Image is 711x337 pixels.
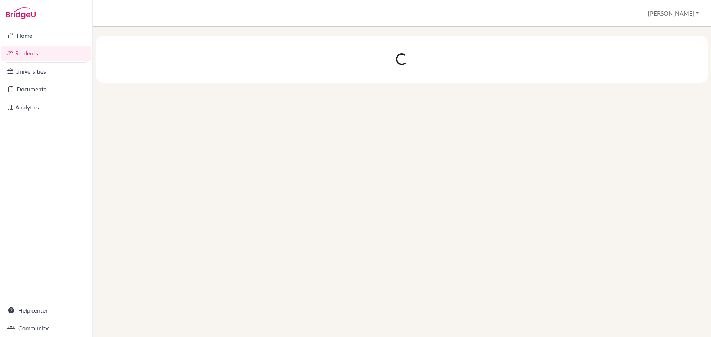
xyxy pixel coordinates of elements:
[1,303,91,318] a: Help center
[645,6,702,20] button: [PERSON_NAME]
[1,321,91,336] a: Community
[1,28,91,43] a: Home
[6,7,36,19] img: Bridge-U
[1,82,91,97] a: Documents
[1,100,91,115] a: Analytics
[1,64,91,79] a: Universities
[1,46,91,61] a: Students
